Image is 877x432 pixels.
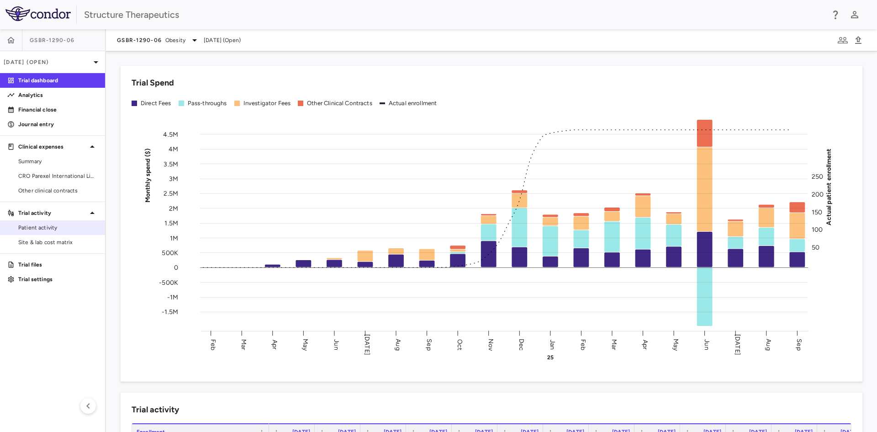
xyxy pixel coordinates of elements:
tspan: Actual patient enrollment [825,148,833,225]
tspan: 0 [174,264,178,272]
text: May [301,338,309,351]
text: May [672,338,680,351]
tspan: 50 [812,244,819,251]
span: Other clinical contracts [18,187,98,195]
span: [DATE] (Open) [204,36,241,44]
span: Patient activity [18,224,98,232]
tspan: 100 [812,226,823,234]
tspan: 1.5M [164,219,178,227]
text: Feb [209,339,217,350]
text: Feb [579,339,587,350]
tspan: 500K [162,249,178,256]
span: Site & lab cost matrix [18,238,98,246]
text: Nov [487,338,495,351]
tspan: Monthly spend ($) [144,148,152,203]
p: Trial dashboard [18,76,98,85]
text: Mar [240,339,248,350]
text: Aug [765,339,772,350]
span: CRO Parexel International Limited [18,172,98,180]
text: Sep [425,339,433,350]
h6: Trial activity [132,404,179,416]
tspan: 4M [169,145,178,153]
p: Trial settings [18,275,98,283]
p: Analytics [18,91,98,99]
tspan: 2M [169,204,178,212]
text: Oct [456,339,464,350]
h6: Trial Spend [132,77,174,89]
tspan: 150 [812,208,822,216]
text: Jun [333,339,340,350]
tspan: -500K [159,278,178,286]
div: Structure Therapeutics [84,8,824,21]
text: Jun [703,339,711,350]
text: Apr [641,339,649,349]
tspan: -1.5M [162,308,178,316]
tspan: 4.5M [163,130,178,138]
tspan: -1M [167,293,178,301]
p: Clinical expenses [18,143,87,151]
text: Dec [518,338,525,350]
span: Obesity [165,36,185,44]
text: Mar [610,339,618,350]
div: Investigator Fees [243,99,291,107]
text: [DATE] [363,334,371,355]
span: GSBR-1290-06 [30,37,74,44]
tspan: 250 [812,172,823,180]
p: Trial files [18,261,98,269]
p: [DATE] (Open) [4,58,90,66]
tspan: 3.5M [164,160,178,168]
tspan: 3M [169,175,178,182]
p: Trial activity [18,209,87,217]
div: Direct Fees [141,99,171,107]
text: Aug [394,339,402,350]
div: Pass-throughs [188,99,227,107]
p: Financial close [18,106,98,114]
text: Apr [271,339,279,349]
tspan: 200 [812,190,824,198]
text: Jan [549,339,556,349]
tspan: 2.5M [164,190,178,197]
p: Journal entry [18,120,98,128]
img: logo-full-BYUhSk78.svg [5,6,71,21]
span: Summary [18,157,98,165]
tspan: 1M [170,234,178,242]
text: Sep [795,339,803,350]
span: GSBR-1290-06 [117,37,162,44]
div: Actual enrollment [389,99,437,107]
text: 25 [547,354,554,361]
div: Other Clinical Contracts [307,99,372,107]
text: [DATE] [734,334,741,355]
